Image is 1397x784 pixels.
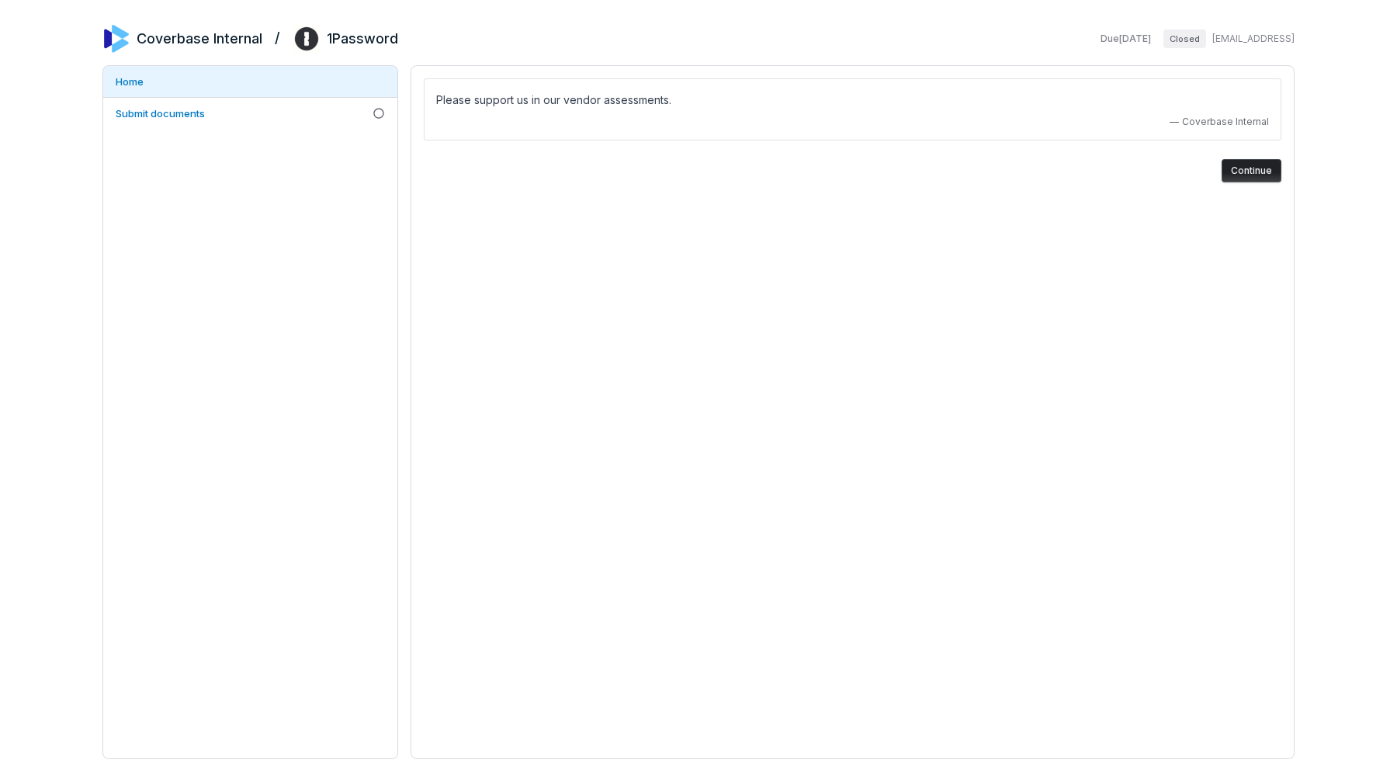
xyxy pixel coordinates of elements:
span: Submit documents [116,107,205,120]
span: Due [DATE] [1101,33,1151,45]
span: [EMAIL_ADDRESS] [1212,33,1295,45]
span: Closed [1163,29,1206,48]
h2: / [275,25,280,48]
button: Continue [1222,159,1281,182]
p: Please support us in our vendor assessments. [436,91,1269,109]
h2: Coverbase Internal [137,29,262,49]
span: — [1170,116,1179,128]
h2: 1Password [327,29,398,49]
span: Coverbase Internal [1182,116,1269,128]
a: Submit documents [103,98,397,129]
a: Home [103,66,397,97]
